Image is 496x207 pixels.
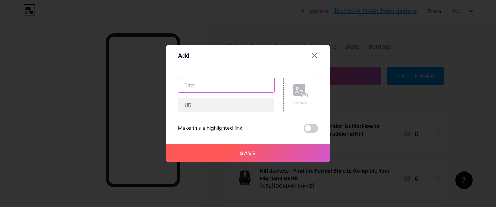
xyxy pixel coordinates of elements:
[166,144,330,162] button: Save
[178,78,274,92] input: Title
[240,150,256,156] span: Save
[178,98,274,112] input: URL
[293,100,308,106] div: Picture
[178,51,190,60] div: Add
[178,124,243,133] div: Make this a highlighted link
